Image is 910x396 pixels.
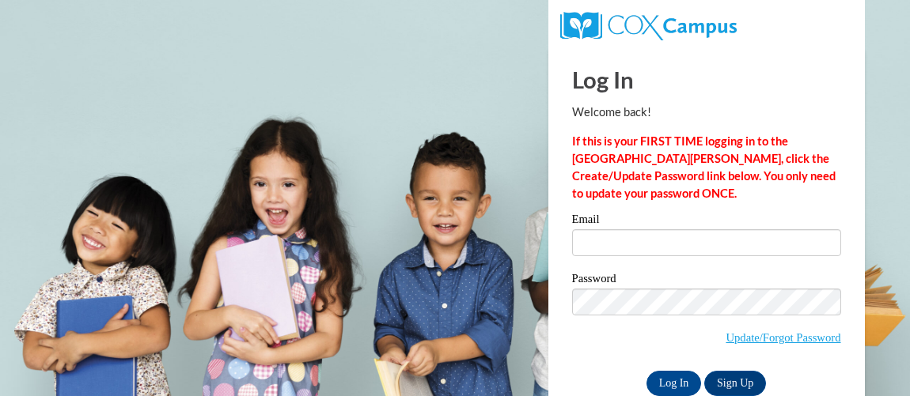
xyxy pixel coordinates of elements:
[572,273,841,289] label: Password
[572,134,836,200] strong: If this is your FIRST TIME logging in to the [GEOGRAPHIC_DATA][PERSON_NAME], click the Create/Upd...
[726,331,840,344] a: Update/Forgot Password
[646,371,702,396] input: Log In
[572,63,841,96] h1: Log In
[560,18,737,32] a: COX Campus
[572,104,841,121] p: Welcome back!
[704,371,766,396] a: Sign Up
[560,12,737,40] img: COX Campus
[572,213,841,229] label: Email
